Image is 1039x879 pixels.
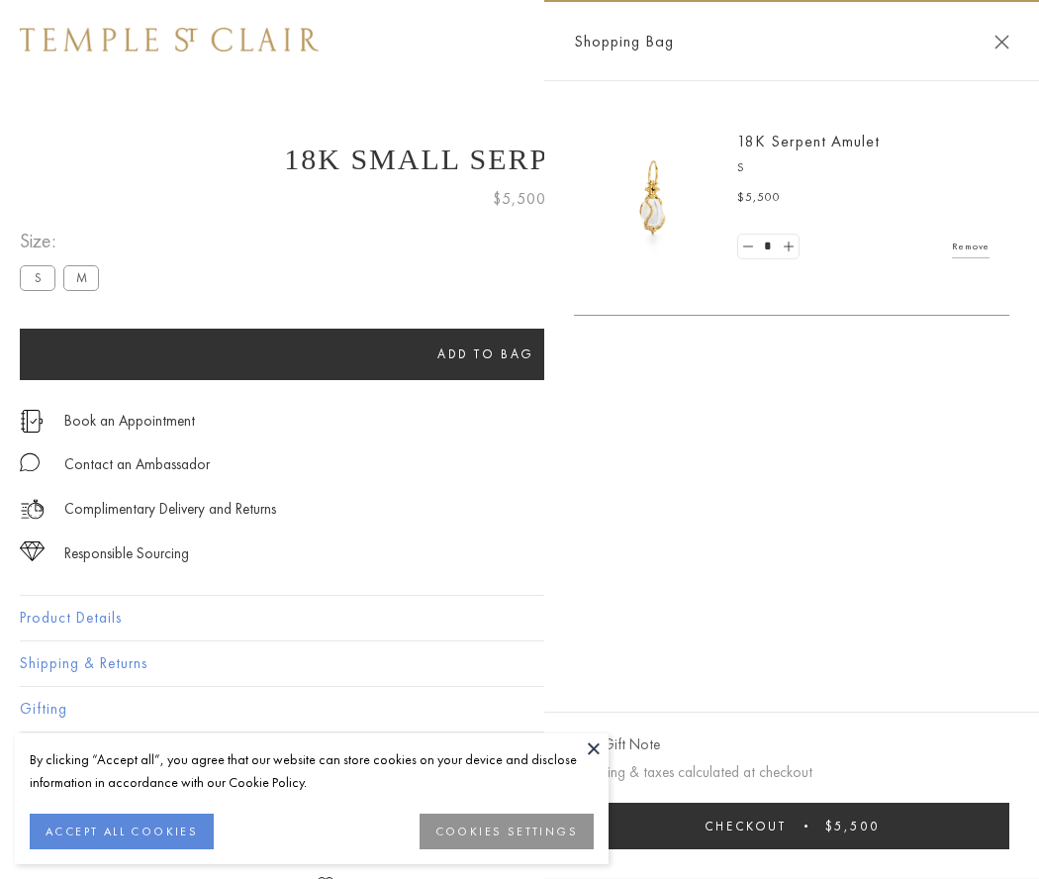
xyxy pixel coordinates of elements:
button: Gifting [20,687,1019,732]
label: S [20,265,55,290]
span: $5,500 [825,818,880,834]
label: M [63,265,99,290]
div: By clicking “Accept all”, you agree that our website can store cookies on your device and disclos... [30,748,594,794]
a: Set quantity to 0 [738,235,758,259]
span: Size: [20,225,107,257]
button: ACCEPT ALL COOKIES [30,814,214,849]
img: MessageIcon-01_2.svg [20,452,40,472]
div: Contact an Ambassador [64,452,210,477]
button: Checkout $5,500 [574,803,1009,849]
span: $5,500 [737,188,781,208]
a: Remove [952,236,990,257]
a: Book an Appointment [64,410,195,432]
p: Shipping & taxes calculated at checkout [574,760,1009,785]
img: P51836-E11SERPPV [594,139,712,257]
button: Add to bag [20,329,952,380]
img: icon_delivery.svg [20,497,45,522]
button: Close Shopping Bag [994,35,1009,49]
img: icon_sourcing.svg [20,541,45,561]
div: Responsible Sourcing [64,541,189,566]
p: S [737,158,990,178]
img: icon_appointment.svg [20,410,44,433]
a: Set quantity to 2 [778,235,798,259]
h1: 18K Small Serpent Amulet [20,143,1019,176]
span: Add to bag [437,345,534,362]
span: Shopping Bag [574,29,674,54]
button: Shipping & Returns [20,641,1019,686]
p: Complimentary Delivery and Returns [64,497,276,522]
span: Checkout [705,818,787,834]
span: $5,500 [493,186,546,212]
button: Product Details [20,596,1019,640]
button: Add Gift Note [574,732,660,757]
a: 18K Serpent Amulet [737,131,880,151]
button: COOKIES SETTINGS [420,814,594,849]
img: Temple St. Clair [20,28,319,51]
